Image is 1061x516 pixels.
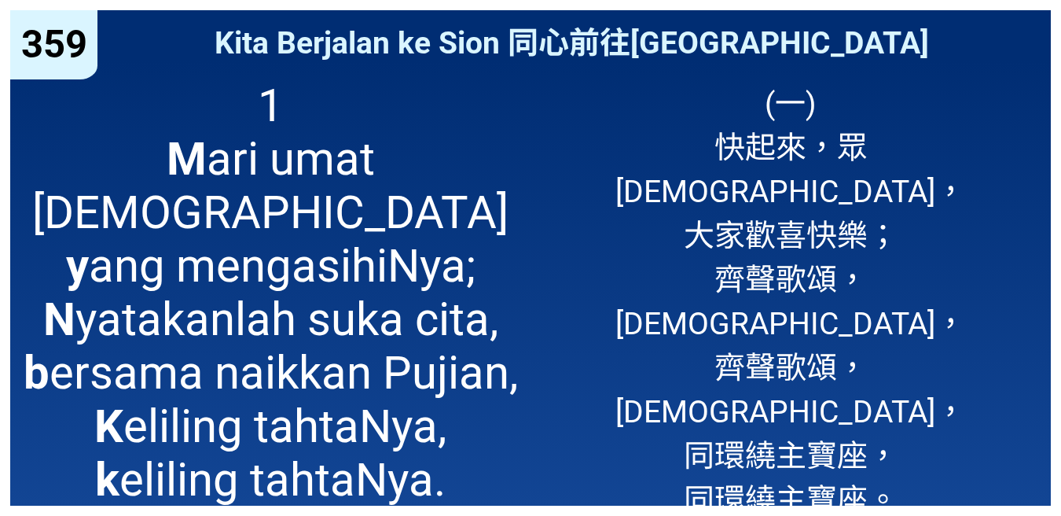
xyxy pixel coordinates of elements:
b: y [66,239,89,293]
b: N [43,293,75,346]
b: K [94,400,123,453]
b: M [167,132,207,186]
span: 359 [21,22,87,67]
span: 1 ari umat [DEMOGRAPHIC_DATA] ang mengasihiNya; yatakanlah suka cita, ersama naikkan Pujian, elil... [20,79,520,507]
b: b [24,346,50,400]
span: Kita Berjalan ke Sion 同心前往[GEOGRAPHIC_DATA] [215,18,929,62]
